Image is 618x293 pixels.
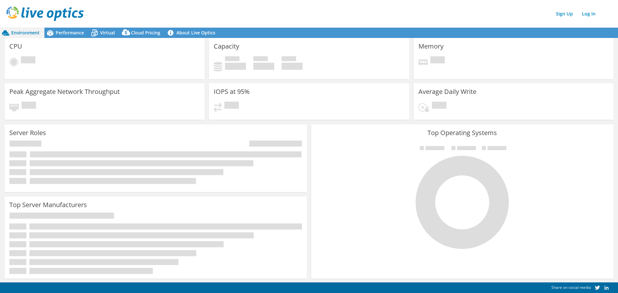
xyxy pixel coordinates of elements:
span: Performance [56,30,84,36]
span: Share on social media [551,285,591,290]
h3: Server Roles [9,129,46,136]
h3: Memory [418,43,444,50]
span: Pending [430,56,445,65]
h3: IOPS at 95% [214,88,250,95]
span: Environment [11,30,40,36]
img: live_optics_svg.svg [6,6,84,21]
a: Sign Up [553,9,576,18]
span: Pending [432,102,446,110]
a: About Live Optics [165,28,220,38]
span: Free [253,56,268,63]
h4: 0 GiB [253,63,274,70]
h3: Average Daily Write [418,88,476,95]
h3: Capacity [214,43,239,50]
span: Total [282,56,296,63]
span: Virtual [100,30,115,36]
span: Pending [224,102,239,110]
a: Log In [579,9,599,18]
span: Used [225,56,239,63]
h3: Peak Aggregate Network Throughput [9,88,120,95]
h3: CPU [9,43,22,50]
span: Pending [22,102,36,110]
h3: Top Operating Systems [316,129,609,136]
h3: Top Server Manufacturers [9,201,87,208]
span: Cloud Pricing [131,30,160,36]
h4: 0 GiB [282,63,303,70]
h4: 0 GiB [225,63,246,70]
span: Pending [21,56,35,65]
